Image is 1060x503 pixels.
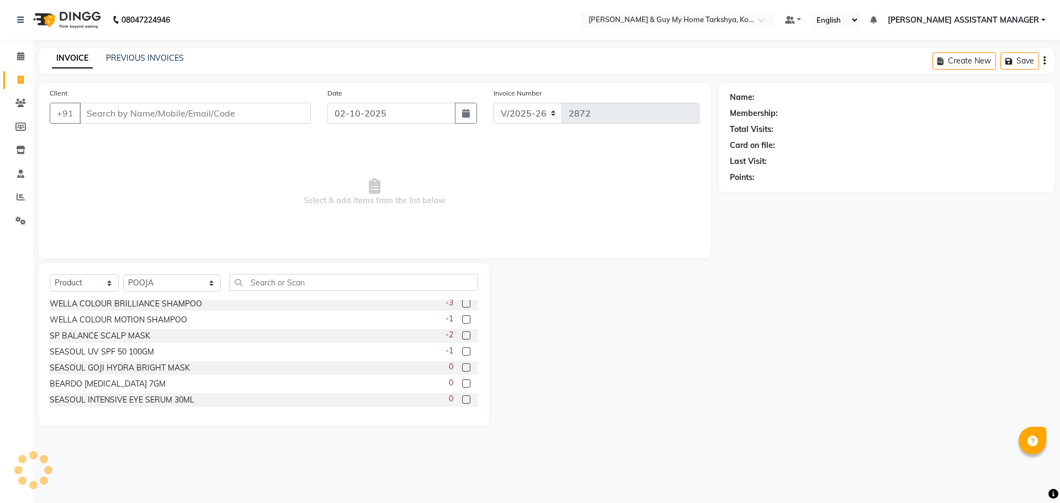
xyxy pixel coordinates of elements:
button: +91 [50,103,81,124]
input: Search or Scan [229,274,479,291]
span: 0 [449,393,453,405]
div: Name: [730,92,755,103]
button: Save [1000,52,1039,70]
div: Last Visit: [730,156,767,167]
div: SEASOUL UV SPF 50 100GM [50,346,154,358]
span: -1 [446,345,453,357]
span: 0 [449,361,453,373]
span: -1 [446,313,453,325]
b: 08047224946 [121,4,170,35]
span: [PERSON_NAME] ASSISTANT MANAGER [888,14,1039,26]
img: logo [28,4,104,35]
span: -2 [446,329,453,341]
div: SEASOUL INTENSIVE EYE SERUM 30ML [50,394,194,406]
a: INVOICE [52,49,93,68]
label: Client [50,88,67,98]
div: Card on file: [730,140,775,151]
span: -3 [446,297,453,309]
div: WELLA COLOUR MOTION SHAMPOO [50,314,187,326]
div: Total Visits: [730,124,773,135]
button: Create New [932,52,996,70]
label: Invoice Number [494,88,542,98]
div: WELLA COLOUR BRILLIANCE SHAMPOO [50,298,202,310]
span: Select & add items from the list below [50,137,699,247]
span: 0 [449,377,453,389]
label: Date [327,88,342,98]
input: Search by Name/Mobile/Email/Code [79,103,311,124]
a: PREVIOUS INVOICES [106,53,184,63]
div: SEASOUL GOJI HYDRA BRIGHT MASK [50,362,190,374]
div: SP BALANCE SCALP MASK [50,330,150,342]
div: Points: [730,172,755,183]
span: 14 [444,409,453,421]
div: BEARDO [MEDICAL_DATA] 7GM [50,378,166,390]
div: Membership: [730,108,778,119]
